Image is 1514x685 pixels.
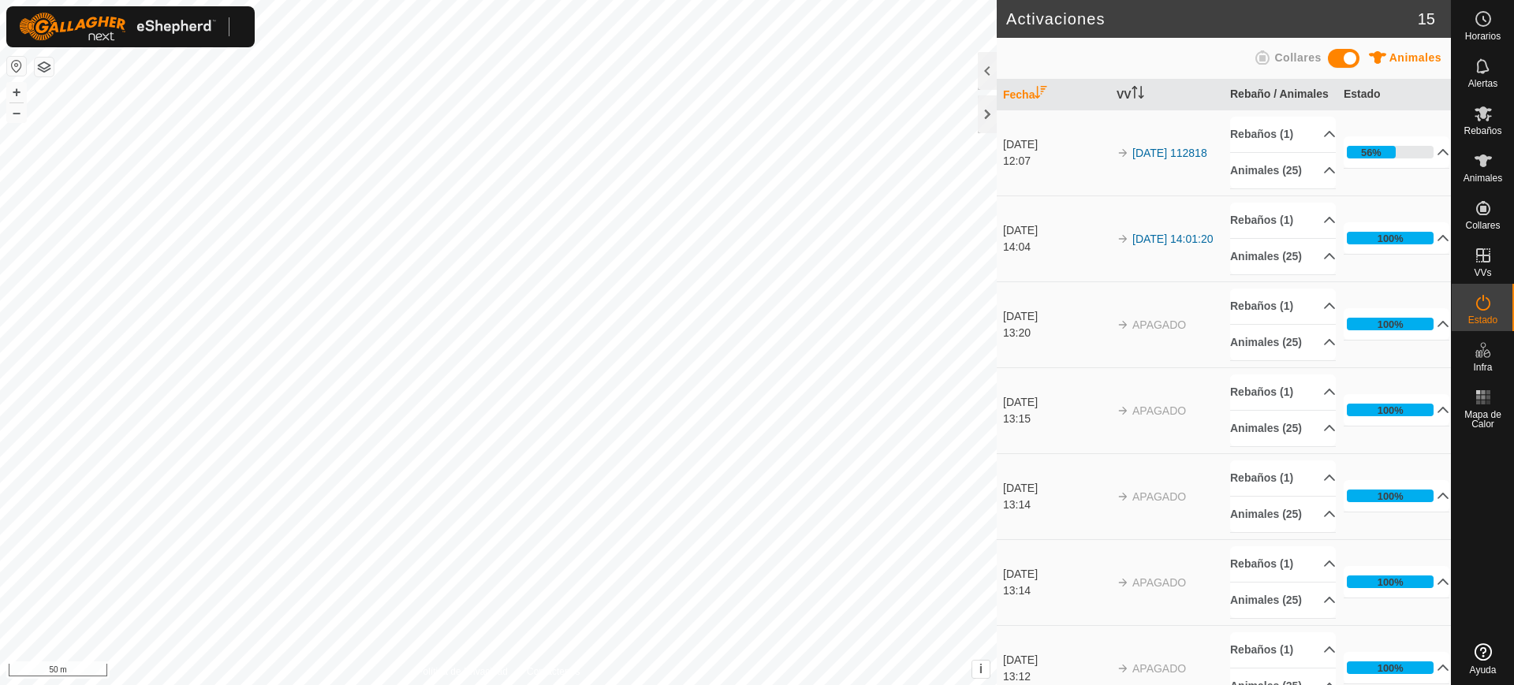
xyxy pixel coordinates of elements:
[1132,404,1186,417] span: APAGADO
[1344,308,1449,340] p-accordion-header: 100%
[1132,490,1186,503] span: APAGADO
[527,665,580,679] a: Contáctenos
[1132,88,1144,101] p-sorticon: Activar para ordenar
[1347,404,1434,416] div: 100%
[1003,308,1109,325] div: [DATE]
[1230,632,1336,668] p-accordion-header: Rebaños (1)
[997,80,1110,110] th: Fecha
[1003,583,1109,599] div: 13:14
[1003,239,1109,255] div: 14:04
[417,665,508,679] a: Política de Privacidad
[19,13,216,41] img: Logo Gallagher
[1361,145,1382,160] div: 56%
[1230,153,1336,188] p-accordion-header: Animales (25)
[1003,222,1109,239] div: [DATE]
[1117,233,1129,245] img: arrow
[1230,546,1336,582] p-accordion-header: Rebaños (1)
[1344,652,1449,683] p-accordion-header: 100%
[1117,318,1129,331] img: arrow
[7,103,26,122] button: –
[1117,147,1129,159] img: arrow
[1132,576,1186,589] span: APAGADO
[1347,232,1434,244] div: 100%
[1378,231,1404,246] div: 100%
[1224,80,1337,110] th: Rebaño / Animales
[1464,173,1502,183] span: Animales
[1378,403,1404,418] div: 100%
[1347,146,1434,158] div: 56%
[972,661,990,678] button: i
[1344,394,1449,426] p-accordion-header: 100%
[1344,480,1449,512] p-accordion-header: 100%
[1230,460,1336,496] p-accordion-header: Rebaños (1)
[1003,411,1109,427] div: 13:15
[1003,497,1109,513] div: 13:14
[1378,661,1404,676] div: 100%
[1274,51,1321,64] span: Collares
[1474,268,1491,277] span: VVs
[1468,79,1497,88] span: Alertas
[1456,410,1510,429] span: Mapa de Calor
[1230,411,1336,446] p-accordion-header: Animales (25)
[7,57,26,76] button: Restablecer Mapa
[1230,374,1336,410] p-accordion-header: Rebaños (1)
[1452,637,1514,681] a: Ayuda
[1418,7,1435,31] span: 15
[1347,490,1434,502] div: 100%
[1470,665,1497,675] span: Ayuda
[1347,318,1434,330] div: 100%
[1465,32,1501,41] span: Horarios
[1132,662,1186,675] span: APAGADO
[1003,566,1109,583] div: [DATE]
[1344,566,1449,598] p-accordion-header: 100%
[1468,315,1497,325] span: Estado
[1465,221,1500,230] span: Collares
[1132,318,1186,331] span: APAGADO
[1378,317,1404,332] div: 100%
[1230,117,1336,152] p-accordion-header: Rebaños (1)
[1473,363,1492,372] span: Infra
[1117,490,1129,503] img: arrow
[1003,394,1109,411] div: [DATE]
[1464,126,1501,136] span: Rebaños
[1117,662,1129,675] img: arrow
[1117,576,1129,589] img: arrow
[1378,575,1404,590] div: 100%
[1132,147,1207,159] a: [DATE] 112818
[1230,203,1336,238] p-accordion-header: Rebaños (1)
[1378,489,1404,504] div: 100%
[1003,652,1109,668] div: [DATE]
[1347,575,1434,588] div: 100%
[1344,136,1449,168] p-accordion-header: 56%
[1230,497,1336,532] p-accordion-header: Animales (25)
[1110,80,1224,110] th: VV
[35,58,54,76] button: Capas del Mapa
[1003,668,1109,685] div: 13:12
[1230,325,1336,360] p-accordion-header: Animales (25)
[1132,233,1213,245] a: [DATE] 14:01:20
[1344,222,1449,254] p-accordion-header: 100%
[1003,153,1109,169] div: 12:07
[1337,80,1451,110] th: Estado
[1117,404,1129,417] img: arrow
[1003,136,1109,153] div: [DATE]
[1347,661,1434,674] div: 100%
[1003,325,1109,341] div: 13:20
[1230,239,1336,274] p-accordion-header: Animales (25)
[1230,289,1336,324] p-accordion-header: Rebaños (1)
[979,662,983,676] span: i
[1006,9,1418,28] h2: Activaciones
[1035,88,1047,101] p-sorticon: Activar para ordenar
[7,83,26,102] button: +
[1003,480,1109,497] div: [DATE]
[1389,51,1441,64] span: Animales
[1230,583,1336,618] p-accordion-header: Animales (25)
